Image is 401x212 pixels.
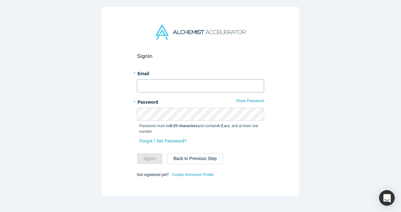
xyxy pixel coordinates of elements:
a: Forgot / Set Password? [139,136,187,147]
button: Show Password [236,97,264,105]
strong: 8-20 characters [170,124,198,128]
button: Back to Previous Step [167,153,223,164]
a: Create Alchemist Profile [172,171,214,179]
strong: A-Z [217,124,223,128]
label: Password [137,97,264,106]
h2: Sign In [137,53,264,59]
strong: a-z [224,124,230,128]
p: Password must be and contain , , and at least one number. [139,123,262,134]
span: Not registered yet? [137,173,169,177]
button: SignIn [137,153,163,164]
label: Email [137,68,264,77]
img: Alchemist Accelerator Logo [155,24,246,40]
